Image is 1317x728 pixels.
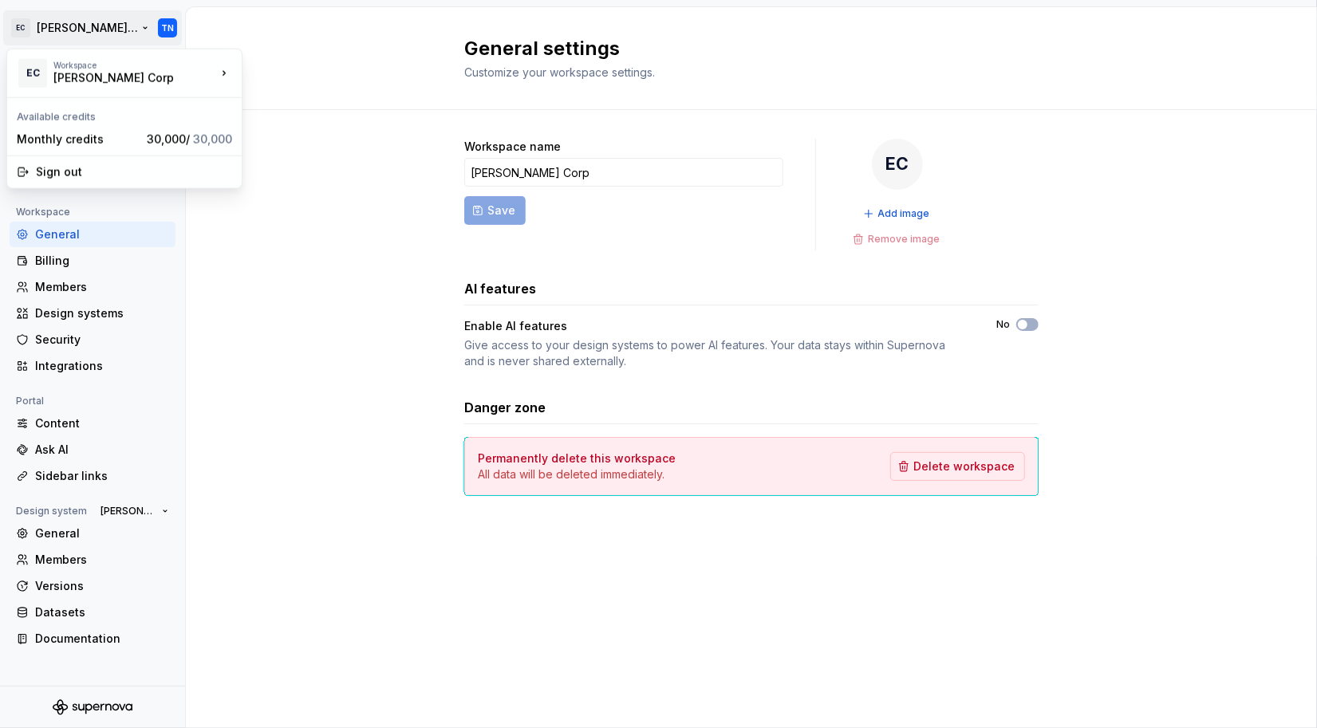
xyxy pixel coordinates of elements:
div: Available credits [10,101,239,127]
span: 30,000 [193,132,232,146]
div: Monthly credits [17,132,140,148]
div: Workspace [53,61,216,70]
div: [PERSON_NAME] Corp [53,70,189,86]
div: EC [18,59,47,88]
span: 30,000 / [147,132,232,146]
div: Sign out [36,164,232,180]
